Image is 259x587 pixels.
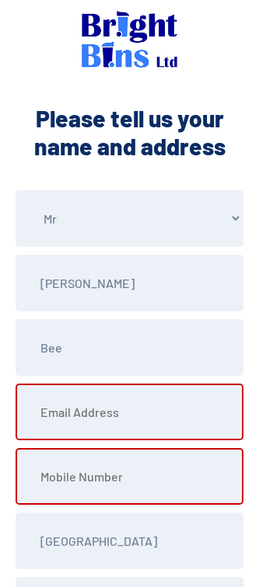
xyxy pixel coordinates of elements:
[16,448,243,505] input: Mobile Number
[16,319,243,376] input: Last Name
[16,384,243,440] input: Email Address
[12,104,247,160] h2: Please tell us your name and address
[16,255,243,311] input: First Name
[16,512,243,569] input: Address Line 1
